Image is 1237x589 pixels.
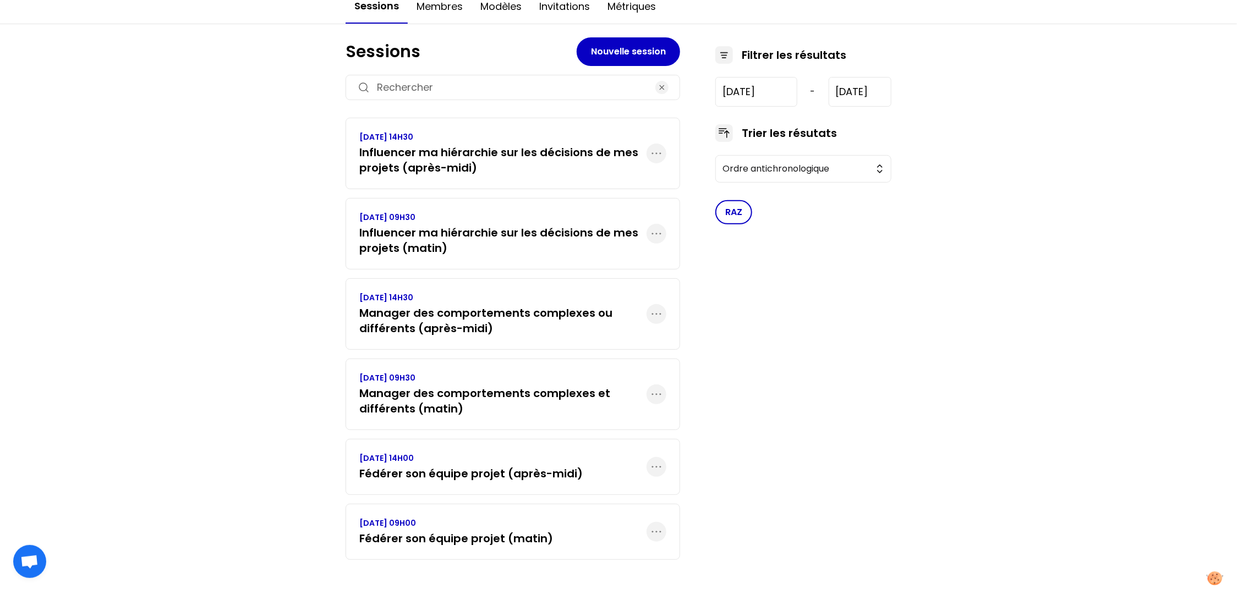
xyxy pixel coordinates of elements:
a: [DATE] 09H00Fédérer son équipe projet (matin) [359,518,553,546]
span: - [811,85,815,98]
a: [DATE] 14H30Manager des comportements complexes ou différents (après-midi) [359,292,647,336]
p: [DATE] 14H30 [359,292,647,303]
p: [DATE] 14H00 [359,453,583,464]
a: [DATE] 09H30Influencer ma hiérarchie sur les décisions de mes projets (matin) [359,212,647,256]
p: [DATE] 09H00 [359,518,553,529]
input: Rechercher [377,80,649,95]
input: YYYY-M-D [715,77,797,107]
h3: Fédérer son équipe projet (après-midi) [359,466,583,481]
span: Ordre antichronologique [723,162,869,175]
p: [DATE] 09H30 [359,212,647,223]
h1: Sessions [346,42,577,62]
h3: Trier les résutats [742,125,837,141]
a: [DATE] 09H30Manager des comportements complexes et différents (matin) [359,372,647,416]
h3: Fédérer son équipe projet (matin) [359,531,553,546]
div: Ouvrir le chat [13,545,46,578]
h3: Influencer ma hiérarchie sur les décisions de mes projets (matin) [359,225,647,256]
p: [DATE] 14H30 [359,131,647,142]
input: YYYY-M-D [829,77,891,107]
h3: Filtrer les résultats [742,47,846,63]
h3: Influencer ma hiérarchie sur les décisions de mes projets (après-midi) [359,145,647,175]
p: [DATE] 09H30 [359,372,647,383]
button: Ordre antichronologique [715,155,891,183]
button: Nouvelle session [577,37,680,66]
h3: Manager des comportements complexes ou différents (après-midi) [359,305,647,336]
h3: Manager des comportements complexes et différents (matin) [359,386,647,416]
a: [DATE] 14H00Fédérer son équipe projet (après-midi) [359,453,583,481]
a: [DATE] 14H30Influencer ma hiérarchie sur les décisions de mes projets (après-midi) [359,131,647,175]
button: RAZ [715,200,752,224]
